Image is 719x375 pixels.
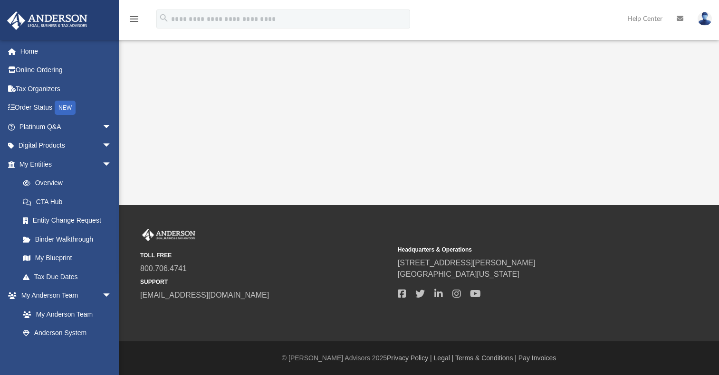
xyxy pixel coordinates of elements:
[140,251,391,260] small: TOLL FREE
[7,61,126,80] a: Online Ordering
[159,13,169,23] i: search
[13,211,126,230] a: Entity Change Request
[398,245,649,254] small: Headquarters & Operations
[387,354,432,362] a: Privacy Policy |
[7,286,121,305] a: My Anderson Teamarrow_drop_down
[7,136,126,155] a: Digital Productsarrow_drop_down
[698,12,712,26] img: User Pic
[7,42,126,61] a: Home
[140,278,391,286] small: SUPPORT
[518,354,556,362] a: Pay Invoices
[102,136,121,156] span: arrow_drop_down
[128,18,140,25] a: menu
[4,11,90,30] img: Anderson Advisors Platinum Portal
[102,286,121,306] span: arrow_drop_down
[7,79,126,98] a: Tax Organizers
[128,13,140,25] i: menu
[102,117,121,137] span: arrow_drop_down
[13,305,116,324] a: My Anderson Team
[119,353,719,363] div: © [PERSON_NAME] Advisors 2025
[7,98,126,118] a: Order StatusNEW
[13,267,126,286] a: Tax Due Dates
[13,174,126,193] a: Overview
[398,270,519,278] a: [GEOGRAPHIC_DATA][US_STATE]
[140,229,197,241] img: Anderson Advisors Platinum Portal
[455,354,517,362] a: Terms & Conditions |
[13,342,121,361] a: Client Referrals
[398,259,536,267] a: [STREET_ADDRESS][PERSON_NAME]
[102,155,121,174] span: arrow_drop_down
[7,155,126,174] a: My Entitiesarrow_drop_down
[13,230,126,249] a: Binder Walkthrough
[140,291,269,299] a: [EMAIL_ADDRESS][DOMAIN_NAME]
[13,249,121,268] a: My Blueprint
[140,264,187,272] a: 800.706.4741
[55,101,76,115] div: NEW
[7,117,126,136] a: Platinum Q&Aarrow_drop_down
[13,192,126,211] a: CTA Hub
[13,324,121,343] a: Anderson System
[434,354,454,362] a: Legal |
